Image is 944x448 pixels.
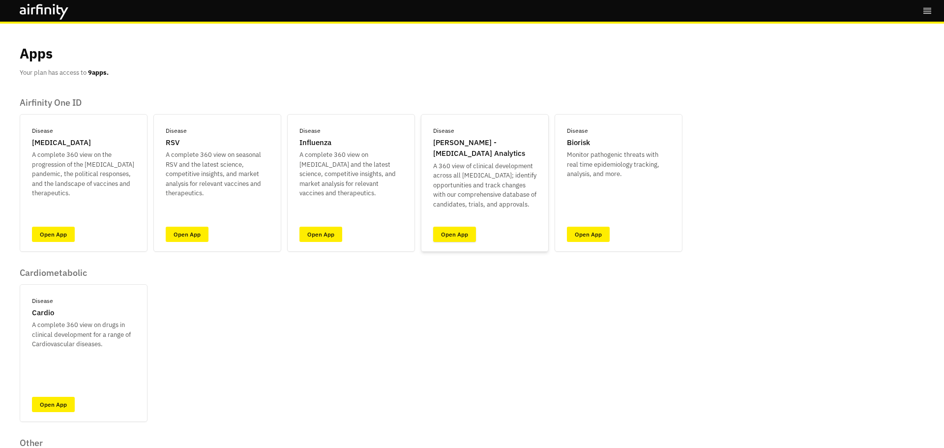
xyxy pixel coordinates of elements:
[567,150,670,179] p: Monitor pathogenic threats with real time epidemiology tracking, analysis, and more.
[166,150,269,198] p: A complete 360 view on seasonal RSV and the latest science, competitive insights, and market anal...
[32,126,53,135] p: Disease
[433,126,454,135] p: Disease
[567,227,610,242] a: Open App
[32,137,91,149] p: [MEDICAL_DATA]
[20,68,109,78] p: Your plan has access to
[299,227,342,242] a: Open App
[166,137,179,149] p: RSV
[567,137,590,149] p: Biorisk
[32,297,53,305] p: Disease
[20,97,682,108] p: Airfinity One ID
[433,161,536,209] p: A 360 view of clinical development across all [MEDICAL_DATA]; identify opportunities and track ch...
[32,227,75,242] a: Open App
[32,397,75,412] a: Open App
[88,68,109,77] b: 9 apps.
[20,268,147,278] p: Cardiometabolic
[166,227,208,242] a: Open App
[32,307,54,319] p: Cardio
[567,126,588,135] p: Disease
[32,320,135,349] p: A complete 360 view on drugs in clinical development for a range of Cardiovascular diseases.
[433,137,536,159] p: [PERSON_NAME] - [MEDICAL_DATA] Analytics
[166,126,187,135] p: Disease
[299,150,403,198] p: A complete 360 view on [MEDICAL_DATA] and the latest science, competitive insights, and market an...
[433,227,476,242] a: Open App
[32,150,135,198] p: A complete 360 view on the progression of the [MEDICAL_DATA] pandemic, the political responses, a...
[299,126,321,135] p: Disease
[299,137,331,149] p: Influenza
[20,43,53,64] p: Apps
